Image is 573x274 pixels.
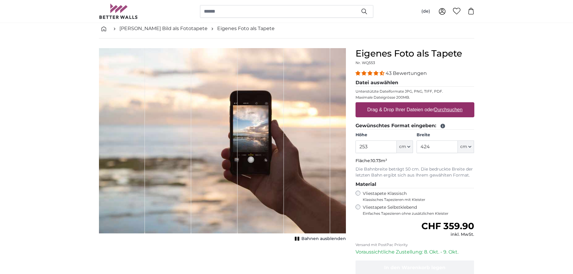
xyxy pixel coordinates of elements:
span: 10.73m² [371,158,387,163]
h1: Eigenes Foto als Tapete [356,48,474,59]
button: cm [458,140,474,153]
p: Voraussichtliche Zustellung: 8. Okt. - 9. Okt. [356,248,474,256]
span: Klassisches Tapezieren mit Kleister [363,197,469,202]
p: Unterstützte Dateiformate JPG, PNG, TIFF, PDF. [356,89,474,94]
span: CHF 359.90 [421,220,474,232]
a: Eigenes Foto als Tapete [217,25,275,32]
label: Vliestapete Selbstklebend [363,205,474,216]
nav: breadcrumbs [99,19,474,38]
span: 43 Bewertungen [386,70,427,76]
p: Die Bahnbreite beträgt 50 cm. Die bedruckte Breite der letzten Bahn ergibt sich aus Ihrem gewählt... [356,166,474,178]
u: Durchsuchen [434,107,462,112]
label: Drag & Drop Ihrer Dateien oder [365,104,465,116]
a: [PERSON_NAME] Bild als Fototapete [119,25,208,32]
div: inkl. MwSt. [421,232,474,238]
span: Nr. WQ553 [356,60,375,65]
button: cm [397,140,413,153]
span: cm [399,144,406,150]
span: Einfaches Tapezieren ohne zusätzlichen Kleister [363,211,474,216]
span: 4.40 stars [356,70,386,76]
button: Bahnen ausblenden [293,235,346,243]
label: Breite [417,132,474,138]
label: Höhe [356,132,413,138]
p: Fläche: [356,158,474,164]
span: Bahnen ausblenden [301,236,346,242]
div: 1 of 1 [99,48,346,243]
img: Betterwalls [99,4,138,19]
label: Vliestapete Klassisch [363,191,469,202]
p: Maximale Dateigrösse 200MB. [356,95,474,100]
legend: Datei auswählen [356,79,474,87]
button: (de) [417,6,435,17]
legend: Gewünschtes Format eingeben: [356,122,474,130]
span: cm [460,144,467,150]
span: In den Warenkorb legen [384,265,445,270]
legend: Material [356,181,474,188]
p: Versand mit PostPac Priority [356,242,474,247]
